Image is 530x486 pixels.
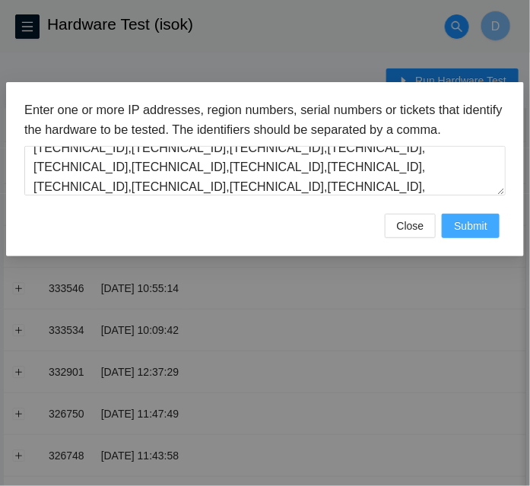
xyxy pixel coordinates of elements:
span: Submit [454,218,487,234]
button: Close [385,214,436,238]
span: Close [397,218,424,234]
button: Submit [442,214,500,238]
h3: Enter one or more IP addresses, region numbers, serial numbers or tickets that identify the hardw... [24,100,506,139]
textarea: [TECHNICAL_ID],[TECHNICAL_ID],[TECHNICAL_ID],[TECHNICAL_ID],[TECHNICAL_ID],[TECHNICAL_ID],[TECHNI... [24,146,506,195]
